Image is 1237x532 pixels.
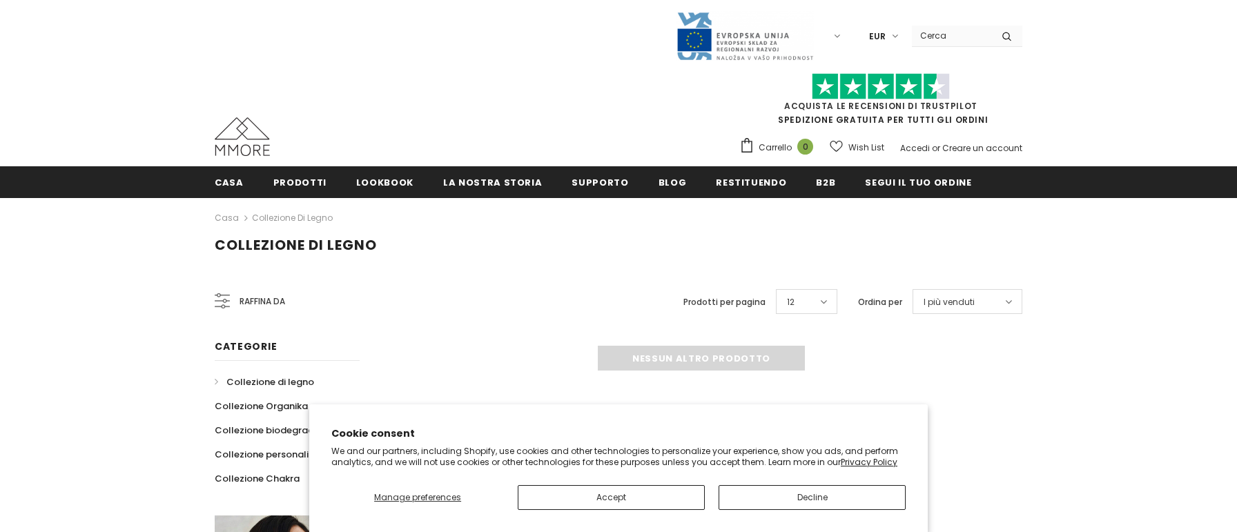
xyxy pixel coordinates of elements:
[331,446,906,467] p: We and our partners, including Shopify, use cookies and other technologies to personalize your ex...
[683,295,766,309] label: Prodotti per pagina
[858,295,902,309] label: Ordina per
[215,472,300,485] span: Collezione Chakra
[443,166,542,197] a: La nostra storia
[215,339,277,353] span: Categorie
[331,426,906,441] h2: Cookie consent
[739,79,1022,126] span: SPEDIZIONE GRATUITA PER TUTTI GLI ORDINI
[215,466,300,491] a: Collezione Chakra
[215,235,377,255] span: Collezione di legno
[816,166,835,197] a: B2B
[787,295,795,309] span: 12
[900,142,930,154] a: Accedi
[716,176,786,189] span: Restituendo
[716,166,786,197] a: Restituendo
[215,448,335,461] span: Collezione personalizzata
[356,166,413,197] a: Lookbook
[215,394,308,418] a: Collezione Organika
[676,11,814,61] img: Javni Razpis
[356,176,413,189] span: Lookbook
[676,30,814,41] a: Javni Razpis
[739,137,820,158] a: Carrello 0
[273,166,327,197] a: Prodotti
[215,400,308,413] span: Collezione Organika
[659,166,687,197] a: Blog
[443,176,542,189] span: La nostra storia
[759,141,792,155] span: Carrello
[942,142,1022,154] a: Creare un account
[924,295,975,309] span: I più venduti
[659,176,687,189] span: Blog
[865,166,971,197] a: Segui il tuo ordine
[215,117,270,156] img: Casi MMORE
[865,176,971,189] span: Segui il tuo ordine
[215,370,314,394] a: Collezione di legno
[215,418,337,442] a: Collezione biodegradabile
[572,176,628,189] span: supporto
[784,100,977,112] a: Acquista le recensioni di TrustPilot
[273,176,327,189] span: Prodotti
[226,375,314,388] span: Collezione di legno
[215,176,244,189] span: Casa
[932,142,940,154] span: or
[912,26,991,46] input: Search Site
[812,73,950,100] img: Fidati di Pilot Stars
[215,424,337,437] span: Collezione biodegradabile
[374,491,461,503] span: Manage preferences
[518,485,705,510] button: Accept
[252,212,333,224] a: Collezione di legno
[215,210,239,226] a: Casa
[869,30,886,43] span: EUR
[848,141,884,155] span: Wish List
[215,442,335,466] a: Collezione personalizzata
[797,139,813,155] span: 0
[719,485,906,510] button: Decline
[240,294,285,309] span: Raffina da
[215,166,244,197] a: Casa
[816,176,835,189] span: B2B
[841,456,897,468] a: Privacy Policy
[830,135,884,159] a: Wish List
[331,485,504,510] button: Manage preferences
[572,166,628,197] a: supporto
